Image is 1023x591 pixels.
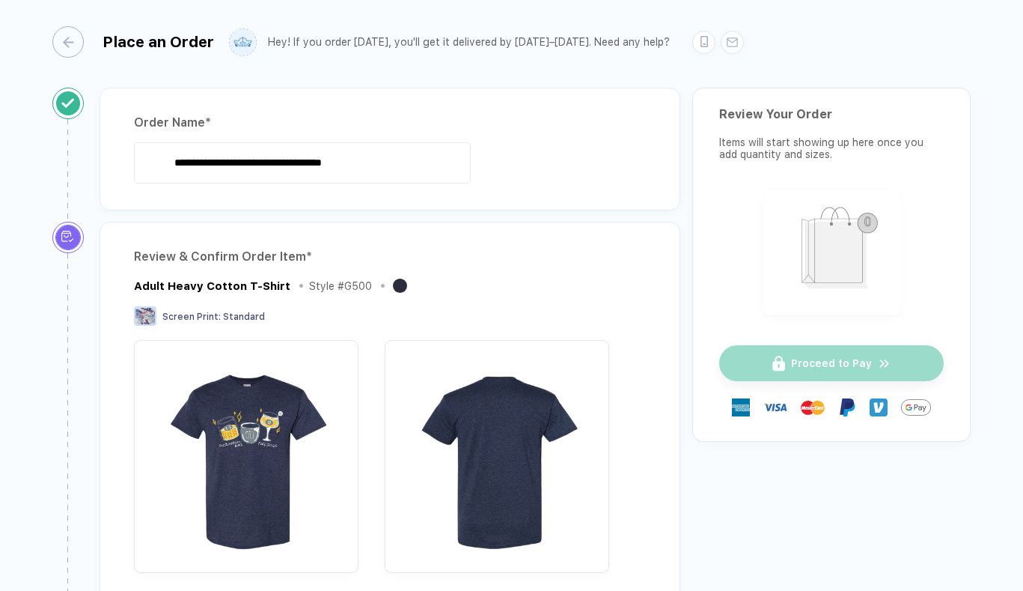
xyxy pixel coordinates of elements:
div: Hey! If you order [DATE], you'll get it delivered by [DATE]–[DATE]. Need any help? [268,36,670,49]
img: master-card [801,395,825,419]
img: Paypal [838,398,856,416]
div: Adult Heavy Cotton T-Shirt [134,279,290,293]
img: 7ce47b96-4a3d-4262-a7ad-62efabecb090_nt_front_1753965920601.jpg [141,348,351,557]
img: express [732,398,750,416]
img: shopping_bag.png [770,197,894,306]
img: visa [763,395,787,419]
div: Review & Confirm Order Item [134,245,646,269]
img: Venmo [870,398,888,416]
div: Order Name [134,111,646,135]
img: user profile [230,29,256,55]
img: 7ce47b96-4a3d-4262-a7ad-62efabecb090_nt_back_1753965920603.jpg [392,348,602,557]
img: GPay [901,393,931,422]
div: Items will start showing up here once you add quantity and sizes. [719,136,944,160]
div: Review Your Order [719,107,944,121]
img: Screen Print [134,306,156,326]
div: Place an Order [103,33,214,51]
div: Style # G500 [309,280,372,292]
span: Standard [223,312,265,322]
span: Screen Print : [162,312,221,322]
